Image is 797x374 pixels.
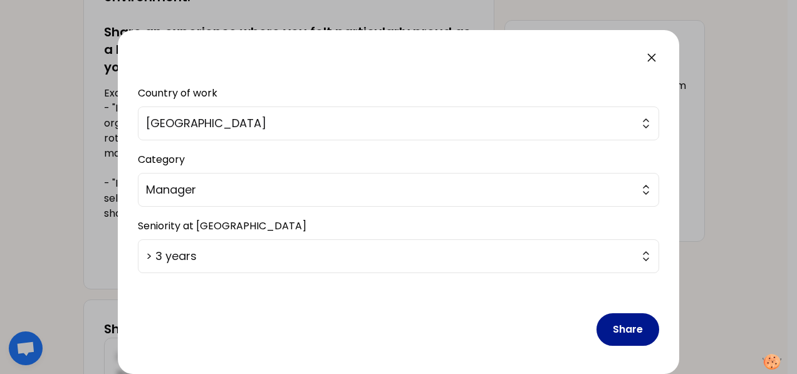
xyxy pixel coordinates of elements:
[146,115,633,132] span: [GEOGRAPHIC_DATA]
[138,152,185,167] label: Category
[138,106,659,140] button: [GEOGRAPHIC_DATA]
[138,219,306,233] label: Seniority at [GEOGRAPHIC_DATA]
[138,173,659,207] button: Manager
[596,313,659,346] button: Share
[146,247,633,265] span: > 3 years
[138,86,217,100] label: Country of work
[138,239,659,273] button: > 3 years
[146,181,633,199] span: Manager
